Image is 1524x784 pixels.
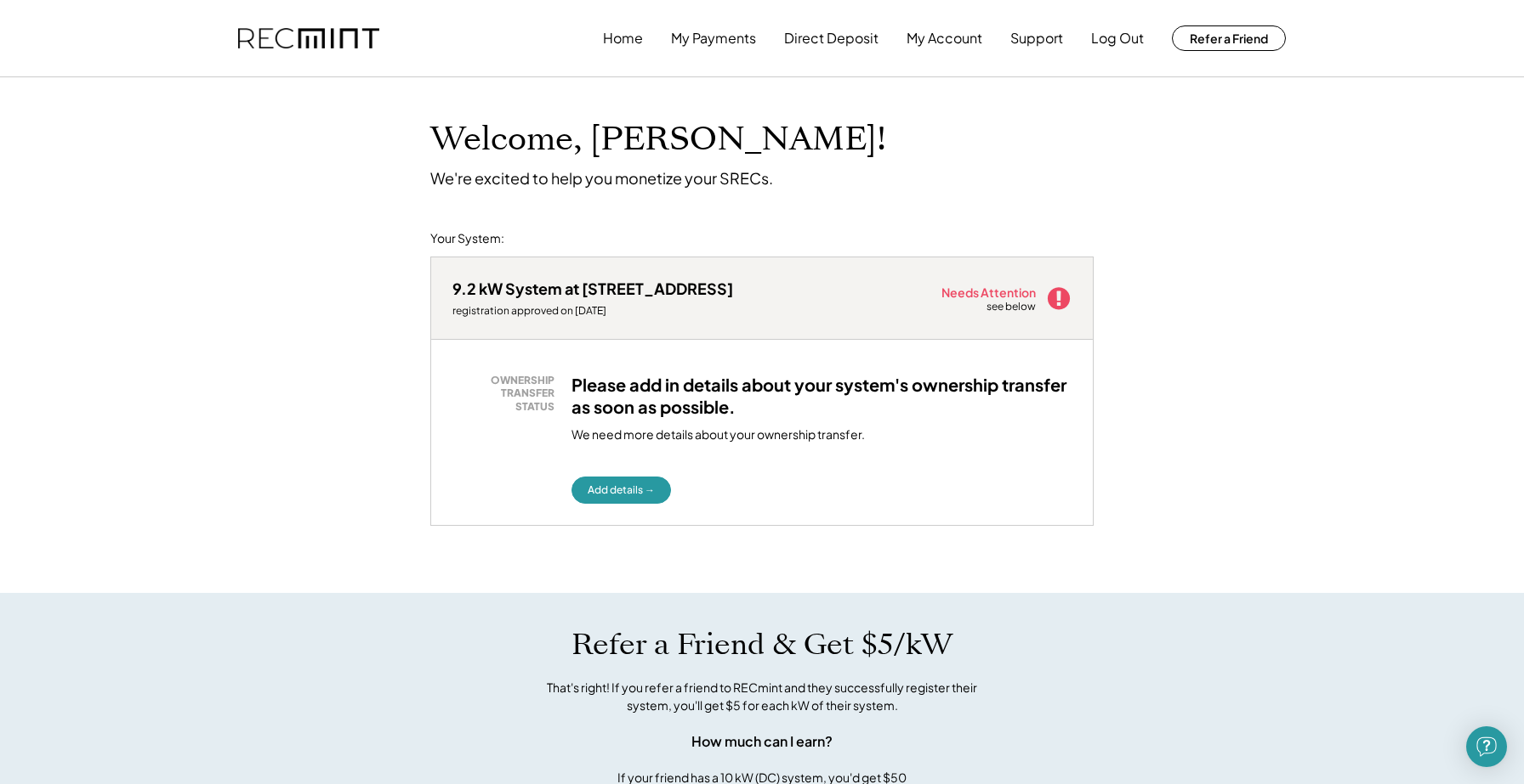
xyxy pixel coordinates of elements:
[452,279,733,298] div: 9.2 kW System at [STREET_ADDRESS]
[430,120,886,160] h1: Welcome, [PERSON_NAME]!
[987,300,1038,314] div: see below
[461,374,554,414] div: OWNERSHIP TRANSFER STATUS
[671,21,756,55] button: My Payments
[238,28,379,49] img: recmint-logotype%403x.png
[1172,25,1286,51] button: Refer a Friend
[941,286,1038,298] div: Needs Attention
[452,304,733,318] div: registration approved on [DATE]
[571,426,865,452] div: We need more details about your ownership transfer.
[691,731,833,752] div: How much can I earn?
[1466,726,1507,767] div: Open Intercom Messenger
[784,21,879,55] button: Direct Deposit
[1010,21,1063,55] button: Support
[571,627,952,663] h1: Refer a Friend & Get $5/kW
[430,168,773,188] div: We're excited to help you monetize your SRECs.
[1091,21,1144,55] button: Log Out
[603,21,643,55] button: Home
[528,679,996,714] div: That's right! If you refer a friend to RECmint and they successfully register their system, you'l...
[907,21,982,55] button: My Account
[571,477,671,504] button: Add details →
[571,374,1072,418] h3: Please add in details about your system's ownership transfer as soon as possible.
[430,526,491,533] div: ucjpwaph - VA Distributed
[430,230,504,247] div: Your System:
